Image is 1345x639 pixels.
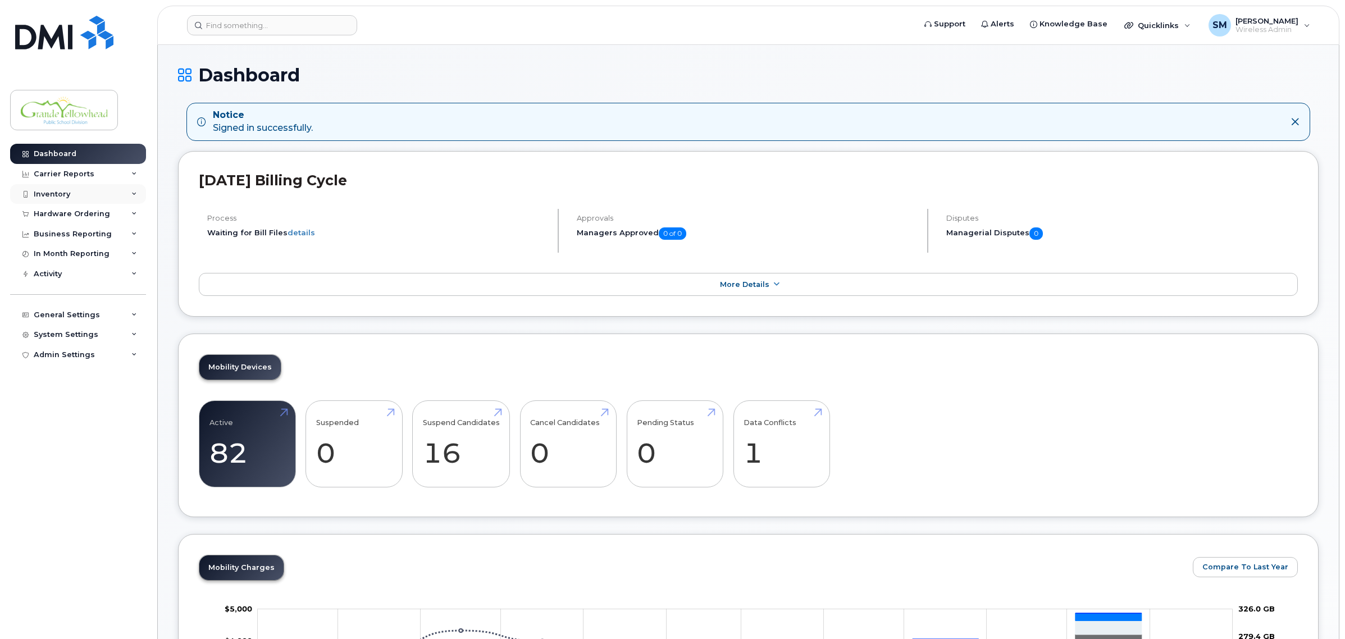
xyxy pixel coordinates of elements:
[946,214,1298,222] h4: Disputes
[288,228,315,237] a: details
[213,109,313,122] strong: Notice
[1202,562,1288,572] span: Compare To Last Year
[178,65,1319,85] h1: Dashboard
[1029,227,1043,240] span: 0
[720,280,769,289] span: More Details
[225,604,252,613] g: $0
[199,172,1298,189] h2: [DATE] Billing Cycle
[946,227,1298,240] h5: Managerial Disputes
[199,355,281,380] a: Mobility Devices
[213,109,313,135] div: Signed in successfully.
[530,407,606,481] a: Cancel Candidates 0
[207,214,548,222] h4: Process
[199,555,284,580] a: Mobility Charges
[209,407,285,481] a: Active 82
[423,407,500,481] a: Suspend Candidates 16
[316,407,392,481] a: Suspended 0
[577,227,918,240] h5: Managers Approved
[744,407,819,481] a: Data Conflicts 1
[659,227,686,240] span: 0 of 0
[577,214,918,222] h4: Approvals
[225,604,252,613] tspan: $5,000
[207,227,548,238] li: Waiting for Bill Files
[1193,557,1298,577] button: Compare To Last Year
[1238,604,1275,613] tspan: 326.0 GB
[637,407,713,481] a: Pending Status 0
